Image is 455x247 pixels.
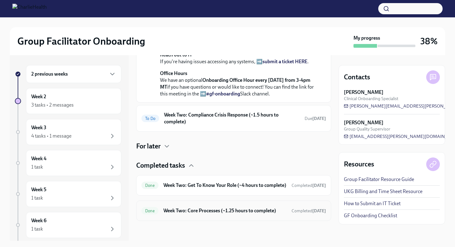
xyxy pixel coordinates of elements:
[15,181,121,207] a: Week 51 task
[312,208,326,214] strong: [DATE]
[31,164,43,170] div: 1 task
[420,36,438,47] h3: 38%
[141,206,326,216] a: DoneWeek Two: Core Processes (~1.25 hours to complete)Completed[DATE]
[15,150,121,176] a: Week 41 task
[344,73,370,82] h4: Contacts
[305,116,326,121] span: Due
[344,89,383,96] strong: [PERSON_NAME]
[31,124,46,131] h6: Week 3
[160,51,316,65] p: If you're having issues accessing any systems, ➡️ .
[15,88,121,114] a: Week 23 tasks • 2 messages
[292,183,326,188] span: August 19th, 2025 14:51
[206,91,240,97] a: #gf-onboarding
[31,226,43,232] div: 1 task
[17,35,145,47] h2: Group Facilitator Onboarding
[312,116,326,121] strong: [DATE]
[31,102,74,108] div: 3 tasks • 2 messages
[141,209,158,213] span: Done
[136,161,185,170] h4: Completed tasks
[164,112,300,125] h6: Week Two: Compliance Crisis Response (~1.5 hours to complete)
[31,93,46,100] h6: Week 2
[31,195,43,201] div: 1 task
[262,59,307,64] a: submit a ticket HERE
[31,217,46,224] h6: Week 6
[344,212,397,219] a: GF Onboarding Checklist
[163,182,287,189] h6: Week Two: Get To Know Your Role (~4 hours to complete)
[31,71,68,77] h6: 2 previous weeks
[141,110,326,126] a: To DoWeek Two: Compliance Crisis Response (~1.5 hours to complete)Due[DATE]
[344,96,398,102] span: Clinical Onboarding Specialist
[292,208,326,214] span: Completed
[344,160,374,169] h4: Resources
[292,183,326,188] span: Completed
[26,65,121,83] div: 2 previous weeks
[344,176,414,183] a: Group Facilitator Resource Guide
[353,35,380,42] strong: My progress
[163,207,287,214] h6: Week Two: Core Processes (~1.25 hours to complete)
[31,133,71,139] div: 4 tasks • 1 message
[31,186,46,193] h6: Week 5
[344,126,390,132] span: Group Quality Supervisor
[141,183,158,188] span: Done
[312,183,326,188] strong: [DATE]
[136,142,331,151] div: For later
[15,212,121,238] a: Week 61 task
[31,155,46,162] h6: Week 4
[141,180,326,190] a: DoneWeek Two: Get To Know Your Role (~4 hours to complete)Completed[DATE]
[160,70,187,76] strong: Office Hours
[136,142,161,151] h4: For later
[292,208,326,214] span: August 19th, 2025 13:17
[305,116,326,121] span: August 25th, 2025 09:00
[15,119,121,145] a: Week 34 tasks • 1 message
[344,188,422,195] a: UKG Billing and Time Sheet Resource
[141,116,159,121] span: To Do
[160,70,316,97] p: We have an optional if you have questions or would like to connect! You can find the link for thi...
[136,161,331,170] div: Completed tasks
[344,200,401,207] a: How to Submit an IT Ticket
[12,4,47,14] img: CharlieHealth
[160,77,310,90] strong: Onboarding Office Hour every [DATE] from 3-4pm MT
[344,119,383,126] strong: [PERSON_NAME]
